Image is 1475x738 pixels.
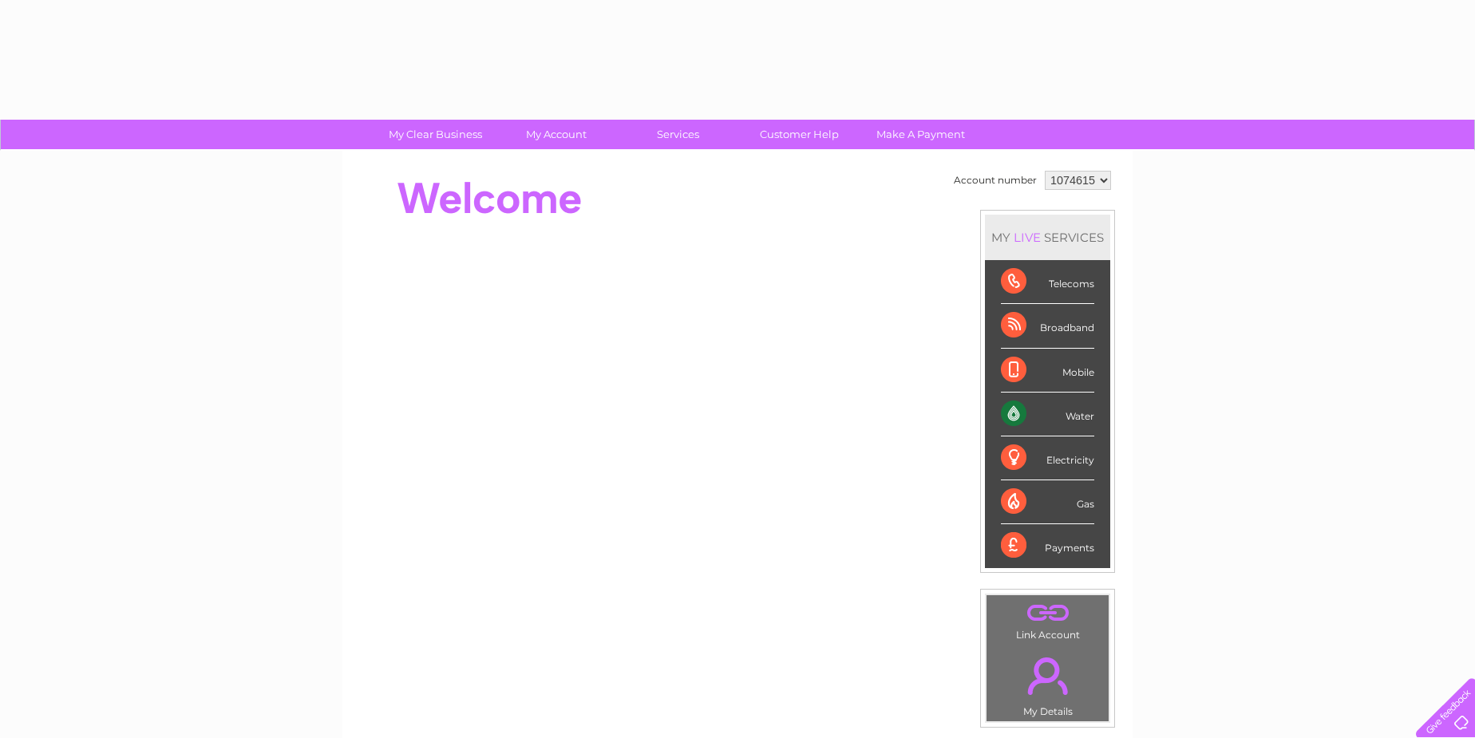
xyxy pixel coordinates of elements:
[991,599,1105,627] a: .
[991,648,1105,704] a: .
[950,167,1041,194] td: Account number
[985,215,1110,260] div: MY SERVICES
[1001,260,1094,304] div: Telecoms
[1001,304,1094,348] div: Broadband
[734,120,865,149] a: Customer Help
[1001,436,1094,480] div: Electricity
[986,594,1109,645] td: Link Account
[986,644,1109,722] td: My Details
[491,120,623,149] a: My Account
[1001,393,1094,436] div: Water
[1001,524,1094,567] div: Payments
[1001,480,1094,524] div: Gas
[855,120,987,149] a: Make A Payment
[370,120,501,149] a: My Clear Business
[612,120,744,149] a: Services
[1010,230,1044,245] div: LIVE
[1001,349,1094,393] div: Mobile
